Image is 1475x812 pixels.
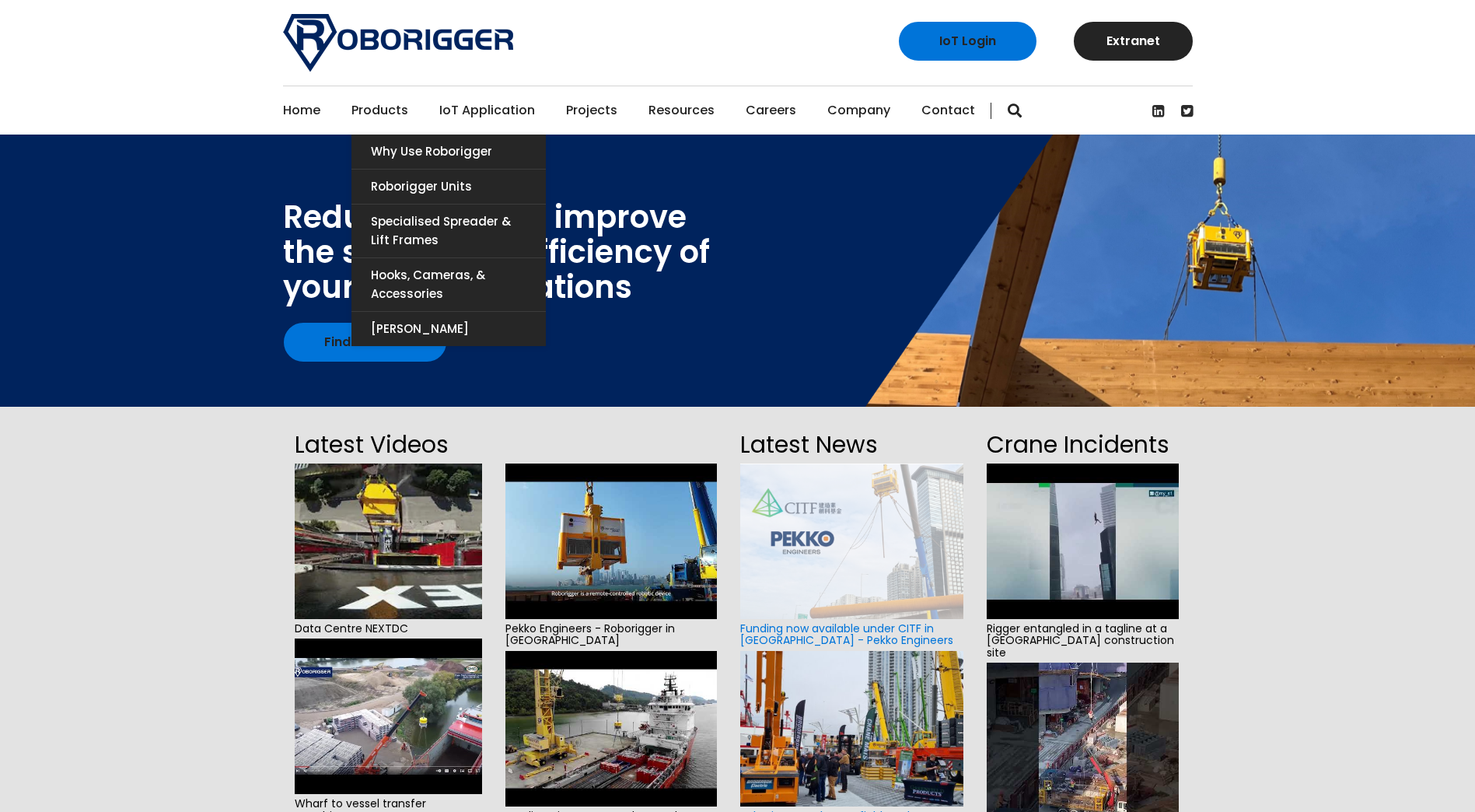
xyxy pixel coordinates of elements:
img: hqdefault.jpg [505,651,718,807]
a: Roborigger Units [351,170,546,204]
h2: Latest News [740,426,963,464]
span: Pekko Engineers - Roborigger in [GEOGRAPHIC_DATA] [505,619,718,651]
a: Company [827,86,890,135]
a: Why use Roborigger [351,135,546,169]
div: Reduce cost and improve the safety and efficiency of your lifting operations [283,200,710,305]
img: hqdefault.jpg [295,464,482,619]
a: Funding now available under CITF in [GEOGRAPHIC_DATA] - Pekko Engineers [740,621,953,648]
a: IoT Login [899,22,1036,61]
img: hqdefault.jpg [295,639,482,794]
a: Projects [566,86,617,135]
h2: Crane Incidents [987,426,1179,464]
a: Find out how [284,323,446,362]
span: Data Centre NEXTDC [295,619,482,639]
a: Home [283,86,320,135]
a: [PERSON_NAME] [351,312,546,346]
img: hqdefault.jpg [987,464,1179,619]
img: hqdefault.jpg [505,464,718,619]
a: IoT Application [439,86,535,135]
a: Careers [746,86,796,135]
h2: Latest Videos [295,426,482,464]
a: Resources [648,86,715,135]
a: Contact [921,86,975,135]
a: Extranet [1074,22,1193,61]
img: Roborigger [283,14,513,72]
a: Hooks, Cameras, & Accessories [351,258,546,311]
a: Products [351,86,408,135]
a: Specialised Spreader & Lift Frames [351,205,546,257]
span: Rigger entangled in a tagline at a [GEOGRAPHIC_DATA] construction site [987,619,1179,663]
